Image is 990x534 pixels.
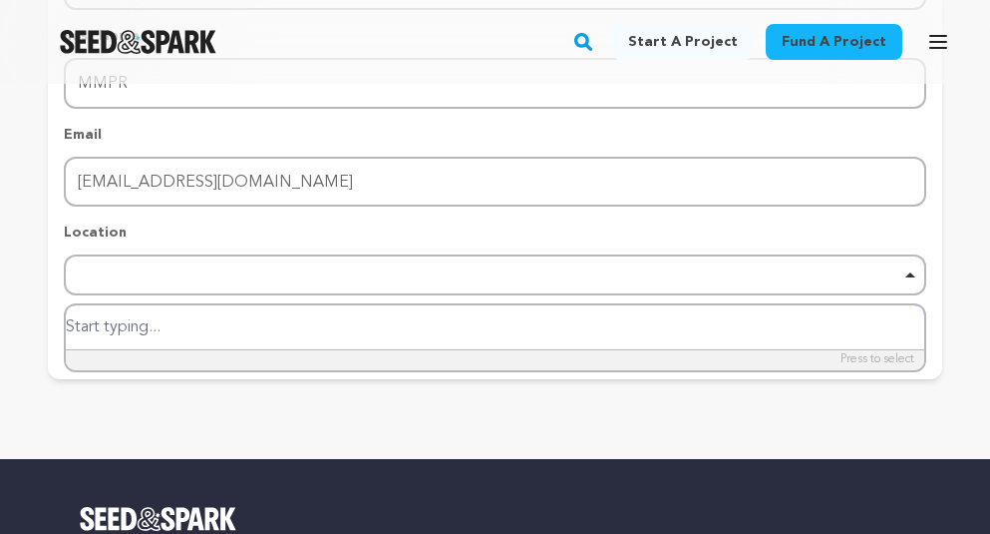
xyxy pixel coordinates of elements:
[60,30,216,54] img: Seed&Spark Logo Dark Mode
[64,223,926,243] p: Location
[80,507,236,531] img: Seed&Spark Logo
[60,30,216,54] a: Seed&Spark Homepage
[64,157,926,208] input: Email
[64,125,926,145] p: Email
[612,24,754,60] a: Start a project
[766,24,902,60] a: Fund a project
[80,507,910,531] a: Seed&Spark Homepage
[66,305,924,350] input: Start typing...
